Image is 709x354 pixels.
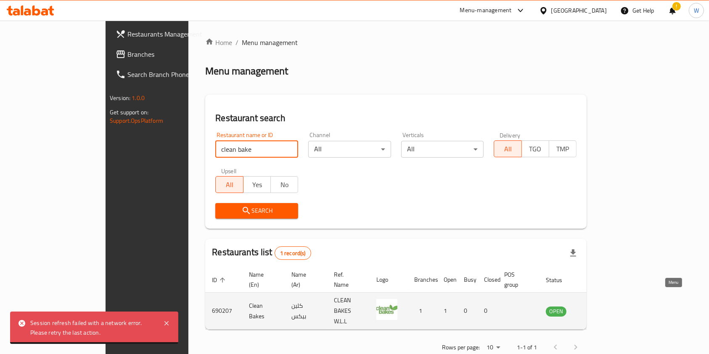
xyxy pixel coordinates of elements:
[407,293,437,330] td: 1
[127,69,217,79] span: Search Branch Phone
[235,37,238,48] li: /
[270,176,298,193] button: No
[109,64,224,85] a: Search Branch Phone
[370,267,407,293] th: Logo
[242,37,298,48] span: Menu management
[546,275,573,285] span: Status
[243,176,271,193] button: Yes
[249,269,275,290] span: Name (En)
[327,293,370,330] td: CLEAN BAKES W.L.L
[215,112,577,124] h2: Restaurant search
[407,267,437,293] th: Branches
[546,306,566,316] span: OPEN
[457,293,477,330] td: 0
[205,37,587,48] nav: breadcrumb
[525,143,546,155] span: TGO
[215,176,243,193] button: All
[219,179,240,191] span: All
[109,44,224,64] a: Branches
[215,203,298,219] button: Search
[274,179,295,191] span: No
[215,141,298,158] input: Search for restaurant name or ID..
[551,6,607,15] div: [GEOGRAPHIC_DATA]
[30,318,155,337] div: Session refresh failed with a network error. Please retry the last action.
[500,132,521,138] label: Delivery
[437,267,457,293] th: Open
[212,275,228,285] span: ID
[221,168,237,174] label: Upsell
[127,29,217,39] span: Restaurants Management
[132,92,145,103] span: 1.0.0
[517,342,537,353] p: 1-1 of 1
[334,269,360,290] span: Ref. Name
[437,293,457,330] td: 1
[376,299,397,320] img: Clean Bakes
[308,141,391,158] div: All
[401,141,484,158] div: All
[546,306,566,317] div: OPEN
[477,293,497,330] td: 0
[563,243,583,263] div: Export file
[110,115,163,126] a: Support.OpsPlatform
[205,267,612,330] table: enhanced table
[275,249,311,257] span: 1 record(s)
[477,267,497,293] th: Closed
[553,143,573,155] span: TMP
[291,269,317,290] span: Name (Ar)
[457,267,477,293] th: Busy
[247,179,267,191] span: Yes
[110,92,130,103] span: Version:
[694,6,699,15] span: W
[442,342,480,353] p: Rows per page:
[521,140,549,157] button: TGO
[222,206,291,216] span: Search
[205,64,288,78] h2: Menu management
[497,143,518,155] span: All
[504,269,529,290] span: POS group
[275,246,311,260] div: Total records count
[109,24,224,44] a: Restaurants Management
[460,5,512,16] div: Menu-management
[583,267,612,293] th: Action
[483,341,503,354] div: Rows per page:
[212,246,311,260] h2: Restaurants list
[494,140,521,157] button: All
[285,293,327,330] td: كلين بيكس
[549,140,577,157] button: TMP
[127,49,217,59] span: Branches
[242,293,285,330] td: Clean Bakes
[110,107,148,118] span: Get support on:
